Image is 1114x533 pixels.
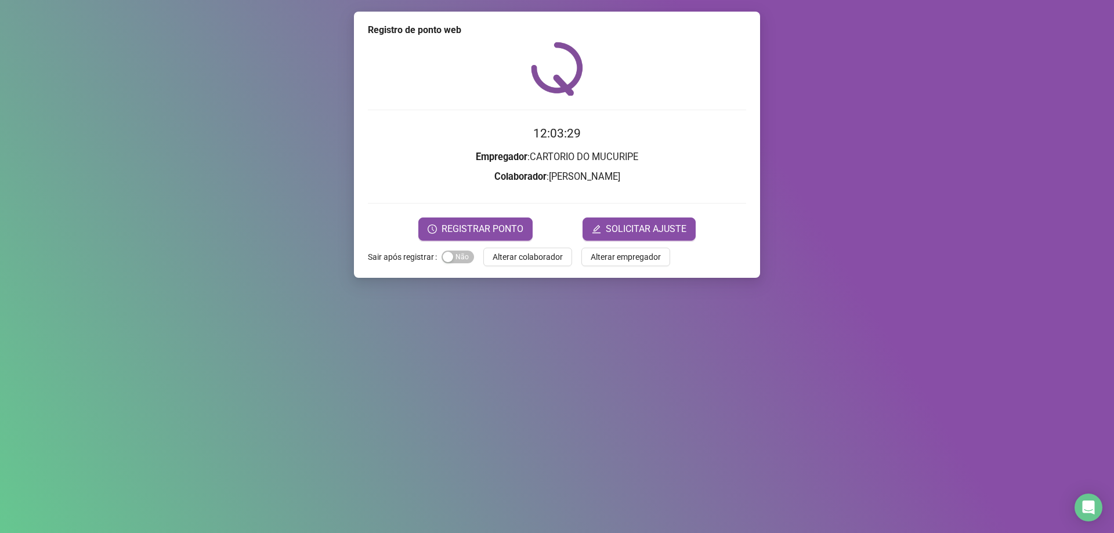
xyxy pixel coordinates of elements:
h3: : [PERSON_NAME] [368,169,746,184]
span: REGISTRAR PONTO [442,222,523,236]
div: Registro de ponto web [368,23,746,37]
img: QRPoint [531,42,583,96]
span: SOLICITAR AJUSTE [606,222,686,236]
button: Alterar colaborador [483,248,572,266]
time: 12:03:29 [533,126,581,140]
span: edit [592,224,601,234]
span: clock-circle [428,224,437,234]
strong: Empregador [476,151,527,162]
label: Sair após registrar [368,248,442,266]
span: Alterar colaborador [493,251,563,263]
h3: : CARTORIO DO MUCURIPE [368,150,746,165]
button: Alterar empregador [581,248,670,266]
div: Open Intercom Messenger [1075,494,1102,521]
button: editSOLICITAR AJUSTE [583,217,696,241]
span: Alterar empregador [591,251,661,263]
strong: Colaborador [494,171,547,182]
button: REGISTRAR PONTO [418,217,533,241]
